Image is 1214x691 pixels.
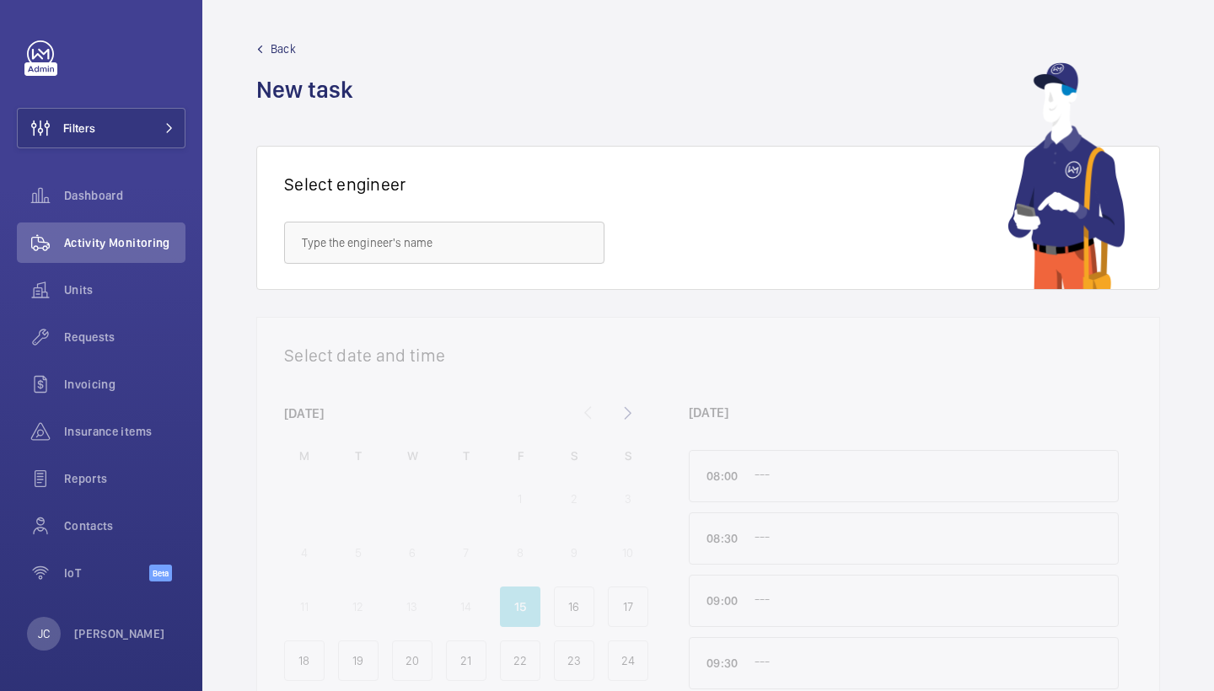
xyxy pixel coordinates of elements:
h1: Select engineer [284,174,406,195]
span: Reports [64,470,185,487]
span: Units [64,281,185,298]
span: Requests [64,329,185,345]
h1: New task [256,74,363,105]
p: JC [38,625,50,642]
img: mechanic using app [1007,62,1125,289]
span: Insurance items [64,423,185,440]
span: Beta [149,565,172,581]
span: Invoicing [64,376,185,393]
span: Dashboard [64,187,185,204]
button: Filters [17,108,185,148]
span: Back [271,40,296,57]
span: Activity Monitoring [64,234,185,251]
span: Filters [63,120,95,137]
span: IoT [64,565,149,581]
span: Contacts [64,517,185,534]
input: Type the engineer's name [284,222,604,264]
p: [PERSON_NAME] [74,625,165,642]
